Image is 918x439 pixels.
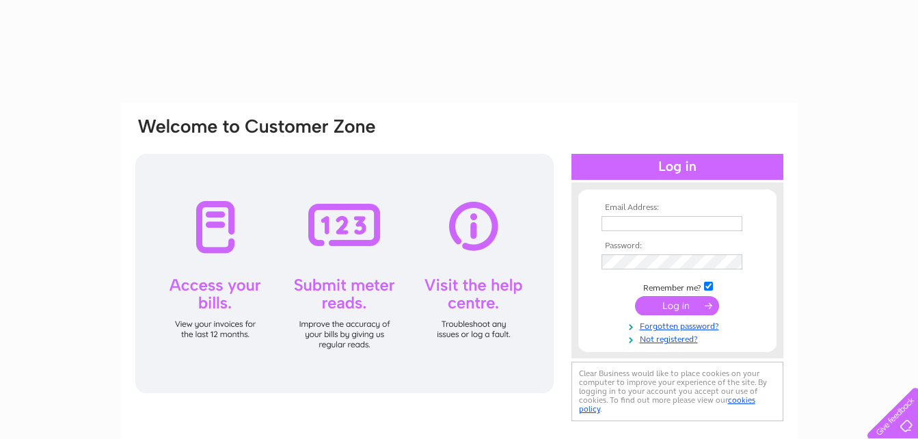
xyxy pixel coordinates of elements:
[598,280,757,293] td: Remember me?
[602,332,757,345] a: Not registered?
[598,203,757,213] th: Email Address:
[602,319,757,332] a: Forgotten password?
[598,241,757,251] th: Password:
[579,395,755,414] a: cookies policy
[571,362,783,421] div: Clear Business would like to place cookies on your computer to improve your experience of the sit...
[635,296,719,315] input: Submit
